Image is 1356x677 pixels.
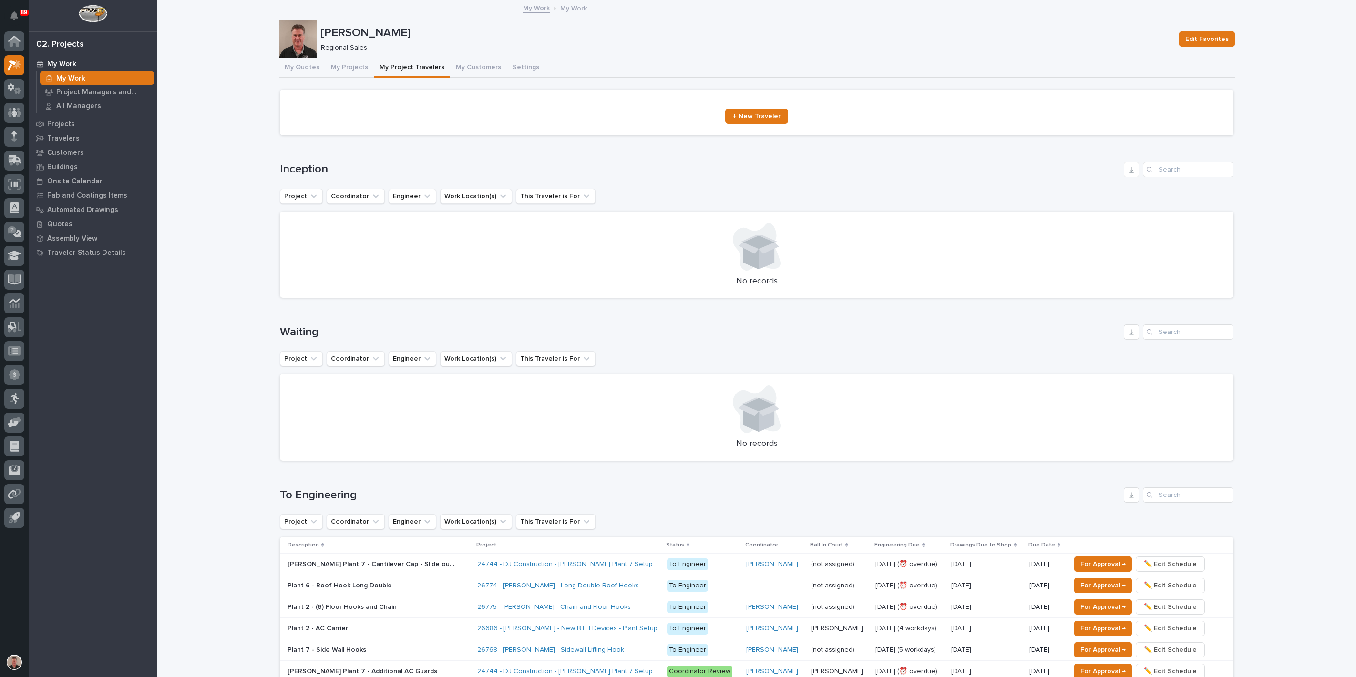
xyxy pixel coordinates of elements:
[810,540,843,550] p: Ball In Court
[450,58,507,78] button: My Customers
[56,88,150,97] p: Project Managers and Engineers
[667,601,708,613] div: To Engineer
[1144,644,1197,656] span: ✏️ Edit Schedule
[1029,582,1063,590] p: [DATE]
[280,514,323,529] button: Project
[327,189,385,204] button: Coordinator
[327,351,385,366] button: Coordinator
[1074,621,1132,636] button: For Approval →
[1144,580,1197,591] span: ✏️ Edit Schedule
[29,217,157,231] a: Quotes
[875,623,938,633] p: Aug 18 (4 workdays)
[1080,558,1126,570] span: For Approval →
[374,58,450,78] button: My Project Travelers
[37,71,157,85] a: My Work
[327,514,385,529] button: Coordinator
[291,276,1222,287] p: No records
[325,58,374,78] button: My Projects
[746,646,798,654] a: [PERSON_NAME]
[667,558,708,570] div: To Engineer
[4,652,24,672] button: users-avatar
[1080,580,1126,591] span: For Approval →
[440,351,512,366] button: Work Location(s)
[477,625,657,633] a: 26686 - [PERSON_NAME] - New BTH Devices - Plant Setup
[389,514,436,529] button: Engineer
[29,174,157,188] a: Onsite Calendar
[667,623,708,635] div: To Engineer
[29,202,157,217] a: Automated Drawings
[811,666,865,676] p: Wynne Hochstetler
[36,40,84,50] div: 02. Projects
[288,666,439,676] p: Brinkley Plant 7 - Additional AC Guards
[746,582,803,590] p: -
[523,2,550,13] a: My Work
[733,113,781,120] span: + New Traveler
[37,99,157,112] a: All Managers
[666,540,684,550] p: Status
[1144,623,1197,634] span: ✏️ Edit Schedule
[874,540,920,550] p: Engineering Due
[47,120,75,129] p: Projects
[280,639,1233,661] tr: Plant 7 - Side Wall HooksPlant 7 - Side Wall Hooks 26768 - [PERSON_NAME] - Sidewall Lifting Hook ...
[950,540,1011,550] p: Drawings Due to Shop
[811,580,856,590] p: (not assigned)
[288,601,399,611] p: Plant 2 - (6) Floor Hooks and Chain
[47,234,97,243] p: Assembly View
[476,540,496,550] p: Project
[47,206,118,214] p: Automated Drawings
[725,109,788,124] a: + New Traveler
[1143,162,1233,177] div: Search
[279,58,325,78] button: My Quotes
[37,85,157,99] a: Project Managers and Engineers
[47,177,103,186] p: Onsite Calendar
[288,540,319,550] p: Description
[47,192,127,200] p: Fab and Coatings Items
[875,644,938,654] p: Aug 19 (5 workdays)
[811,601,856,611] p: (not assigned)
[1074,556,1132,572] button: For Approval →
[29,231,157,245] a: Assembly View
[4,6,24,26] button: Notifications
[667,644,708,656] div: To Engineer
[951,558,973,568] p: [DATE]
[951,601,973,611] p: [DATE]
[29,117,157,131] a: Projects
[875,580,939,590] p: Aug 1 (⏰ overdue)
[440,514,512,529] button: Work Location(s)
[389,351,436,366] button: Engineer
[1080,601,1126,613] span: For Approval →
[1029,560,1063,568] p: [DATE]
[875,666,939,676] p: Jul 31 (⏰ overdue)
[1143,324,1233,340] input: Search
[516,514,596,529] button: This Traveler is For
[280,618,1233,639] tr: Plant 2 - AC CarrierPlant 2 - AC Carrier 26686 - [PERSON_NAME] - New BTH Devices - Plant Setup To...
[47,220,72,229] p: Quotes
[1136,599,1205,615] button: ✏️ Edit Schedule
[56,74,85,83] p: My Work
[516,189,596,204] button: This Traveler is For
[1143,487,1233,503] input: Search
[477,582,639,590] a: 26774 - [PERSON_NAME] - Long Double Roof Hooks
[1144,601,1197,613] span: ✏️ Edit Schedule
[1028,540,1055,550] p: Due Date
[951,623,973,633] p: [DATE]
[875,601,939,611] p: Aug 8 (⏰ overdue)
[477,560,653,568] a: 24744 - DJ Construction - [PERSON_NAME] Plant 7 Setup
[951,580,973,590] p: [DATE]
[1136,621,1205,636] button: ✏️ Edit Schedule
[280,189,323,204] button: Project
[746,560,798,568] a: [PERSON_NAME]
[477,603,631,611] a: 26775 - [PERSON_NAME] - Chain and Floor Hooks
[291,439,1222,449] p: No records
[811,623,865,633] p: [PERSON_NAME]
[811,644,856,654] p: (not assigned)
[1029,646,1063,654] p: [DATE]
[951,666,973,676] p: [DATE]
[1080,623,1126,634] span: For Approval →
[477,667,653,676] a: 24744 - DJ Construction - [PERSON_NAME] Plant 7 Setup
[29,57,157,71] a: My Work
[47,249,126,257] p: Traveler Status Details
[746,667,798,676] a: [PERSON_NAME]
[1136,578,1205,593] button: ✏️ Edit Schedule
[1080,644,1126,656] span: For Approval →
